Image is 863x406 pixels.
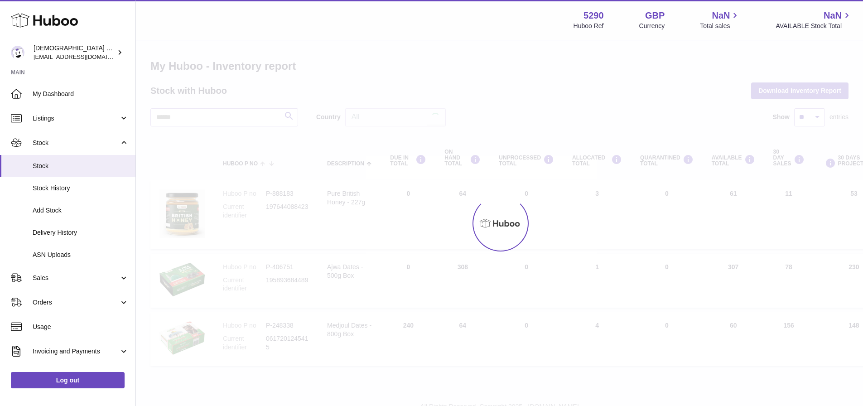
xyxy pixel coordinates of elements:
[34,44,115,61] div: [DEMOGRAPHIC_DATA] Charity
[639,22,665,30] div: Currency
[700,22,740,30] span: Total sales
[645,10,665,22] strong: GBP
[33,206,129,215] span: Add Stock
[11,46,24,59] img: info@muslimcharity.org.uk
[33,90,129,98] span: My Dashboard
[700,10,740,30] a: NaN Total sales
[33,162,129,170] span: Stock
[574,22,604,30] div: Huboo Ref
[33,184,129,193] span: Stock History
[33,228,129,237] span: Delivery History
[11,372,125,388] a: Log out
[712,10,730,22] span: NaN
[33,298,119,307] span: Orders
[776,22,852,30] span: AVAILABLE Stock Total
[824,10,842,22] span: NaN
[776,10,852,30] a: NaN AVAILABLE Stock Total
[34,53,133,60] span: [EMAIL_ADDRESS][DOMAIN_NAME]
[33,251,129,259] span: ASN Uploads
[33,139,119,147] span: Stock
[33,114,119,123] span: Listings
[33,274,119,282] span: Sales
[583,10,604,22] strong: 5290
[33,347,119,356] span: Invoicing and Payments
[33,323,129,331] span: Usage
